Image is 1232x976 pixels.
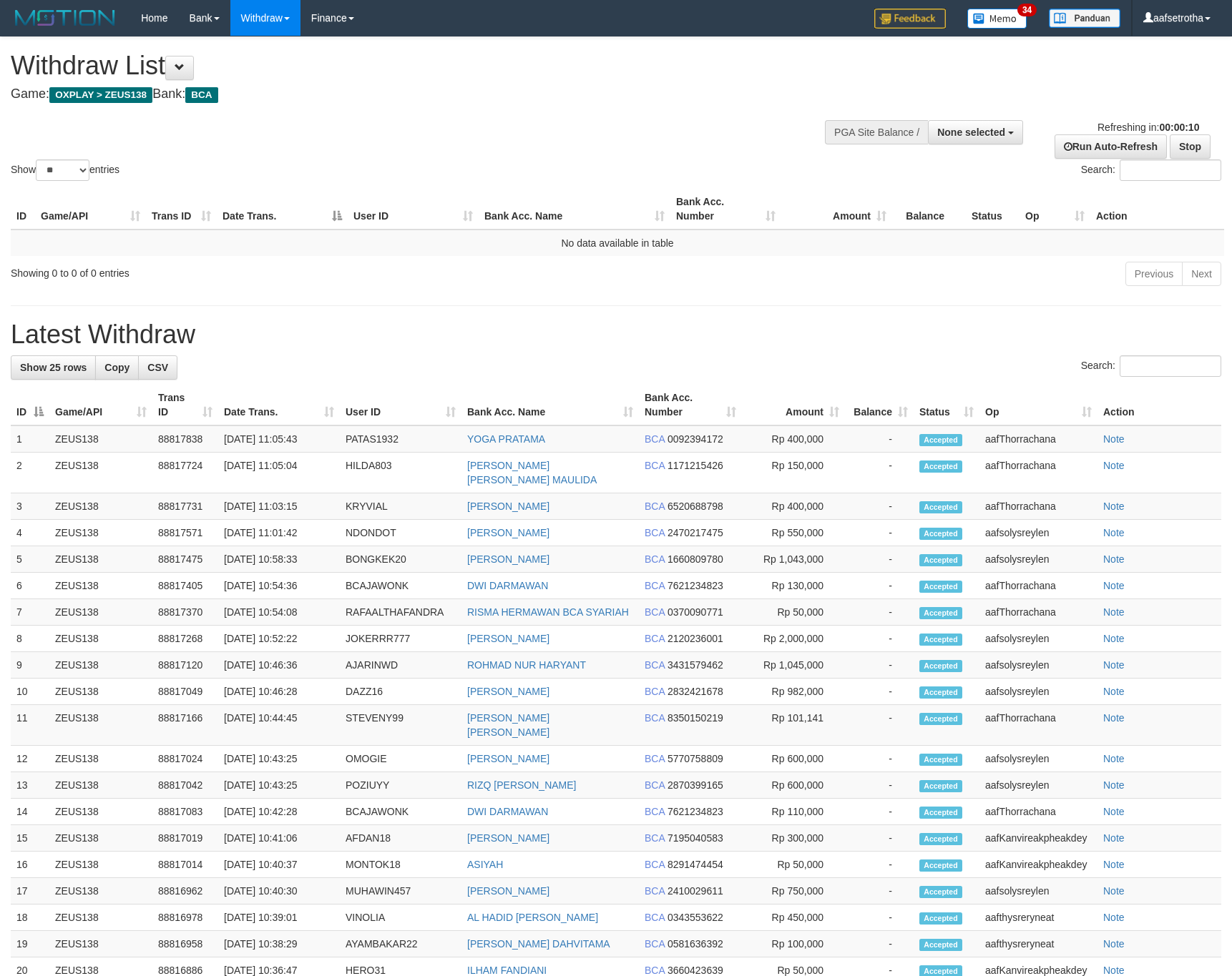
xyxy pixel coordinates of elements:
th: Game/API: activate to sort column ascending [49,385,152,425]
td: Rp 50,000 [742,599,845,626]
td: 88817571 [152,520,218,546]
button: None selected [928,120,1023,144]
td: ZEUS138 [49,679,152,705]
td: - [845,799,914,825]
span: BCA [645,633,665,644]
span: Copy 2832421678 to clipboard [668,686,723,697]
a: [PERSON_NAME] [467,885,549,897]
a: [PERSON_NAME] DAHVITAMA [467,938,610,950]
td: Rp 550,000 [742,520,845,546]
strong: 00:00:10 [1159,122,1199,133]
a: Note [1103,553,1125,565]
a: [PERSON_NAME] [467,501,549,512]
td: [DATE] 10:40:30 [218,878,340,904]
span: BCA [645,433,665,445]
h4: Game: Bank: [11,87,807,102]
h1: Withdraw List [11,51,807,80]
td: [DATE] 10:41:06 [218,825,340,852]
a: [PERSON_NAME] [PERSON_NAME] MAULIDA [467,460,597,485]
td: 88817019 [152,825,218,852]
td: PATAS1932 [340,425,461,453]
td: Rp 982,000 [742,679,845,705]
div: PGA Site Balance / [825,120,928,144]
td: - [845,520,914,546]
td: aafsolysreylen [979,546,1097,573]
th: Amount: activate to sort column ascending [781,189,892,230]
td: aafsolysreylen [979,652,1097,679]
td: ZEUS138 [49,705,152,746]
td: BCAJAWONK [340,573,461,599]
td: 88817838 [152,425,218,453]
a: Note [1103,832,1125,844]
span: Copy 7195040583 to clipboard [668,832,723,844]
span: CSV [147,362,168,373]
a: ROHMAD NUR HARYANT [467,659,586,671]
td: NDONDOT [340,520,461,546]
span: Copy 2470217475 to clipboard [668,527,723,538]
span: BCA [185,87,217,103]
td: aafThorrachana [979,425,1097,453]
td: JOKERRR777 [340,626,461,652]
td: [DATE] 10:54:08 [218,599,340,626]
th: Bank Acc. Number: activate to sort column ascending [670,189,781,230]
a: ASIYAH [467,859,503,870]
td: DAZZ16 [340,679,461,705]
td: Rp 600,000 [742,746,845,772]
a: [PERSON_NAME] [467,686,549,697]
td: [DATE] 10:39:01 [218,904,340,931]
a: AL HADID [PERSON_NAME] [467,912,598,923]
a: Note [1103,606,1125,618]
th: Bank Acc. Name: activate to sort column ascending [479,189,670,230]
td: 5 [11,546,49,573]
span: BCA [645,832,665,844]
a: [PERSON_NAME] [467,633,549,644]
span: Copy 7621234823 to clipboard [668,806,723,817]
td: 2 [11,453,49,493]
td: - [845,679,914,705]
span: Accepted [919,886,962,898]
td: 88817014 [152,852,218,878]
th: Bank Acc. Number: activate to sort column ascending [639,385,742,425]
td: AYAMBAKAR22 [340,931,461,957]
a: DWI DARMAWAN [467,580,548,591]
td: - [845,746,914,772]
span: Accepted [919,833,962,845]
span: Copy 1660809780 to clipboard [668,553,723,565]
td: [DATE] 10:40:37 [218,852,340,878]
td: aafThorrachana [979,799,1097,825]
select: Showentries [36,159,89,181]
td: 9 [11,652,49,679]
td: - [845,573,914,599]
h1: Latest Withdraw [11,320,1221,349]
span: Accepted [919,607,962,619]
td: Rp 101,141 [742,705,845,746]
th: Status [966,189,1020,230]
span: Copy 8350150219 to clipboard [668,712,723,724]
td: 88817042 [152,772,218,799]
td: aafsolysreylen [979,679,1097,705]
td: 16 [11,852,49,878]
td: [DATE] 11:05:43 [218,425,340,453]
div: Showing 0 to 0 of 0 entries [11,260,503,280]
td: [DATE] 10:52:22 [218,626,340,652]
td: 8 [11,626,49,652]
td: ZEUS138 [49,599,152,626]
span: Copy [104,362,129,373]
td: aafsolysreylen [979,878,1097,904]
span: BCA [645,501,665,512]
a: [PERSON_NAME] [PERSON_NAME] [467,712,549,738]
span: BCA [645,712,665,724]
a: RIZQ [PERSON_NAME] [467,779,576,791]
td: aafThorrachana [979,573,1097,599]
td: aafThorrachana [979,599,1097,626]
td: aafsolysreylen [979,520,1097,546]
td: 10 [11,679,49,705]
td: BCAJAWONK [340,799,461,825]
td: [DATE] 10:42:28 [218,799,340,825]
td: aafKanvireakpheakdey [979,852,1097,878]
td: - [845,904,914,931]
span: BCA [645,859,665,870]
th: Amount: activate to sort column ascending [742,385,845,425]
td: 88817405 [152,573,218,599]
a: Note [1103,938,1125,950]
